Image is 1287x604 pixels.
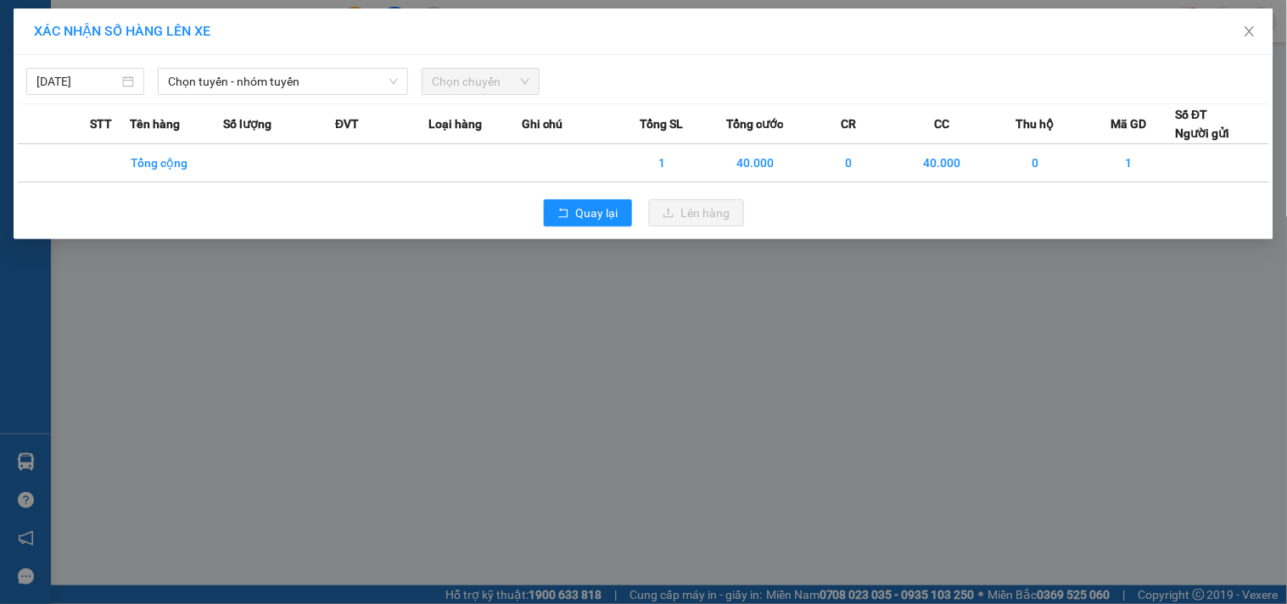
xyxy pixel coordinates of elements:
td: 0 [989,144,1083,182]
span: close [1243,25,1256,38]
span: Thu hộ [1016,115,1055,133]
div: Số ĐT Người gửi [1176,105,1230,143]
span: Chọn tuyến - nhóm tuyến [168,69,398,94]
span: XÁC NHẬN SỐ HÀNG LÊN XE [34,23,210,39]
span: CC [934,115,949,133]
td: 40.000 [708,144,802,182]
span: Chọn chuyến [432,69,529,94]
span: Ghi chú [522,115,562,133]
td: 40.000 [896,144,989,182]
span: Số lượng [223,115,271,133]
button: Close [1226,8,1273,56]
span: rollback [557,207,569,221]
td: 1 [615,144,708,182]
td: 1 [1083,144,1176,182]
span: ĐVT [335,115,359,133]
span: down [389,76,399,87]
button: uploadLên hàng [649,199,744,226]
td: 0 [803,144,896,182]
input: 12/09/2025 [36,72,119,91]
span: Tổng SL [640,115,683,133]
span: Quay lại [576,204,618,222]
span: Tên hàng [130,115,180,133]
span: Mã GD [1111,115,1146,133]
span: Tổng cước [726,115,783,133]
span: STT [91,115,113,133]
span: Loại hàng [428,115,482,133]
button: rollbackQuay lại [544,199,632,226]
span: CR [841,115,856,133]
td: Tổng cộng [130,144,223,182]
